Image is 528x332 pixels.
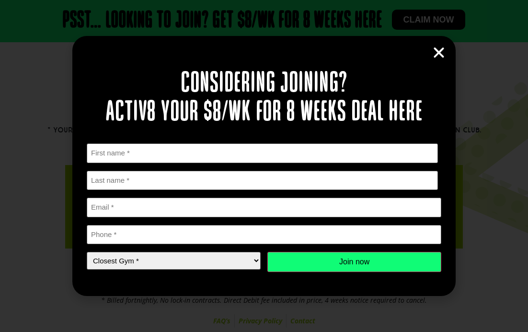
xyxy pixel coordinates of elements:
input: Last name * [87,171,438,190]
input: Phone * [87,225,441,245]
h2: Considering joining? Activ8 your $8/wk for 8 weeks deal here [87,70,441,127]
input: Join now [267,252,441,272]
input: Email * [87,198,441,217]
input: First name * [87,143,438,163]
a: Close [432,46,446,60]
